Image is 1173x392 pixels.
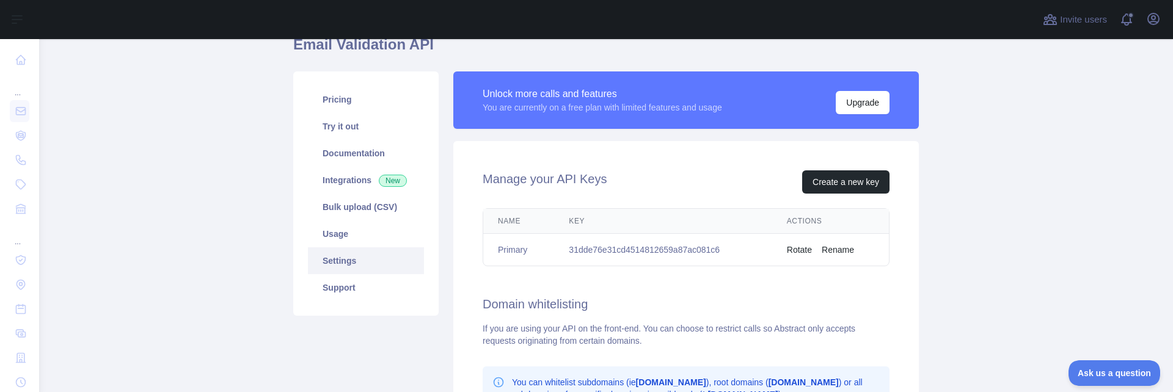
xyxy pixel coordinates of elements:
div: You are currently on a free plan with limited features and usage [483,101,722,114]
span: New [379,175,407,187]
a: Usage [308,220,424,247]
th: Key [554,209,772,234]
a: Integrations New [308,167,424,194]
a: Settings [308,247,424,274]
div: ... [10,73,29,98]
iframe: Toggle Customer Support [1069,360,1161,386]
a: Try it out [308,113,424,140]
button: Rotate [787,244,812,256]
span: Invite users [1060,13,1107,27]
a: Bulk upload (CSV) [308,194,424,220]
h1: Email Validation API [293,35,919,64]
div: Unlock more calls and features [483,87,722,101]
a: Documentation [308,140,424,167]
h2: Manage your API Keys [483,170,607,194]
button: Upgrade [836,91,890,114]
th: Name [483,209,554,234]
td: Primary [483,234,554,266]
td: 31dde76e31cd4514812659a87ac081c6 [554,234,772,266]
div: ... [10,222,29,247]
button: Create a new key [802,170,890,194]
b: [DOMAIN_NAME] [636,377,706,387]
button: Rename [822,244,854,256]
a: Pricing [308,86,424,113]
h2: Domain whitelisting [483,296,890,313]
a: Support [308,274,424,301]
b: [DOMAIN_NAME] [769,377,839,387]
th: Actions [772,209,889,234]
button: Invite users [1040,10,1109,29]
div: If you are using your API on the front-end. You can choose to restrict calls so Abstract only acc... [483,322,890,347]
